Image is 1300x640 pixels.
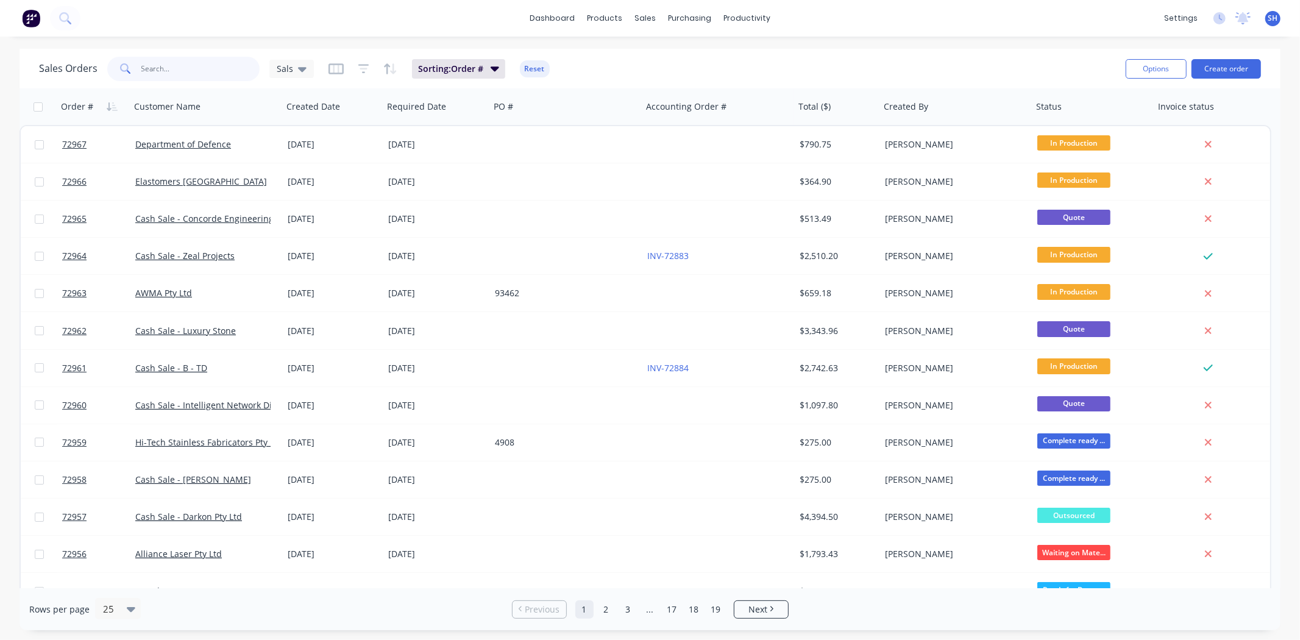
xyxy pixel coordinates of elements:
div: [PERSON_NAME] [885,585,1020,597]
div: productivity [717,9,776,27]
a: Elastomers [GEOGRAPHIC_DATA] [135,176,267,187]
span: In Production [1037,358,1110,374]
div: [PERSON_NAME] [885,474,1020,486]
div: [DATE] [388,176,485,188]
span: SH [1268,13,1278,24]
a: 72963 [62,275,135,311]
a: Page 3 [619,600,638,619]
button: Reset [520,60,550,77]
div: $513.49 [800,213,872,225]
div: [DATE] [288,511,378,523]
div: Customer Name [134,101,201,113]
div: [DATE] [388,138,485,151]
span: Rows per page [29,603,90,616]
div: [DATE] [388,585,485,597]
div: [PERSON_NAME] [885,511,1020,523]
div: [DATE] [288,474,378,486]
a: AWMA Pty Ltd [135,287,192,299]
a: INV-72884 [647,362,689,374]
div: [DATE] [288,548,378,560]
div: [DATE] [288,399,378,411]
div: $1,097.80 [800,399,872,411]
ul: Pagination [507,600,794,619]
span: Waiting on Mate... [1037,545,1110,560]
div: [PERSON_NAME] [885,548,1020,560]
a: INV-72883 [647,250,689,261]
div: sales [628,9,662,27]
a: 72966 [62,163,135,200]
div: [PERSON_NAME] [885,399,1020,411]
a: dashboard [524,9,581,27]
a: Cash Sale - Darkon Pty Ltd [135,511,242,522]
a: 72964 [62,238,135,274]
a: Aztech Stone [135,585,188,597]
div: Created Date [286,101,340,113]
span: 72967 [62,138,87,151]
span: 72956 [62,548,87,560]
span: 72963 [62,287,87,299]
div: [PERSON_NAME] [885,176,1020,188]
div: [DATE] [288,250,378,262]
a: Cash Sale - Luxury Stone [135,325,236,336]
div: [DATE] [388,213,485,225]
div: settings [1158,9,1204,27]
div: [DATE] [388,287,485,299]
div: Status [1036,101,1062,113]
span: 72957 [62,511,87,523]
a: Hi-Tech Stainless Fabricators Pty Ltd [135,436,283,448]
a: Cash Sale - Intelligent Network Diagnostic Technology [135,399,355,411]
a: Cash Sale - B - TD [135,362,207,374]
div: [DATE] [288,325,378,337]
button: Create order [1192,59,1261,79]
a: Department of Defence [135,138,231,150]
span: Ready for Despa... [1037,582,1110,597]
a: Page 2 [597,600,616,619]
div: [DATE] [288,138,378,151]
div: [DATE] [288,287,378,299]
span: 72965 [62,213,87,225]
span: Previous [525,603,559,616]
div: Required Date [387,101,446,113]
div: [DATE] [288,436,378,449]
div: Order # [61,101,93,113]
span: Next [748,603,767,616]
div: PO # [494,101,513,113]
a: 72960 [62,387,135,424]
div: [DATE] [288,585,378,597]
div: $2,742.63 [800,362,872,374]
span: Quote [1037,396,1110,411]
div: [DATE] [388,548,485,560]
div: purchasing [662,9,717,27]
a: Page 1 is your current page [575,600,594,619]
div: [PERSON_NAME] [885,362,1020,374]
span: Quote [1037,210,1110,225]
h1: Sales Orders [39,63,98,74]
div: [DATE] [388,474,485,486]
a: Page 17 [663,600,681,619]
div: [DATE] [288,362,378,374]
div: $2,510.20 [800,250,872,262]
a: 72965 [62,201,135,237]
a: Page 18 [685,600,703,619]
div: [DATE] [388,250,485,262]
span: 72958 [62,474,87,486]
div: Created By [884,101,928,113]
span: Complete ready ... [1037,433,1110,449]
div: $1,100.00 [800,585,872,597]
div: [PERSON_NAME] [885,250,1020,262]
button: Sorting:Order # [412,59,505,79]
a: 72958 [62,461,135,498]
div: [PERSON_NAME] [885,287,1020,299]
a: 72957 [62,499,135,535]
a: Jump forward [641,600,659,619]
div: Invoice status [1158,101,1214,113]
span: Sorting: Order # [418,63,483,75]
span: Complete ready ... [1037,471,1110,486]
span: 72959 [62,436,87,449]
div: [DATE] [388,436,485,449]
div: 93462 [495,287,630,299]
span: 72964 [62,250,87,262]
span: 72962 [62,325,87,337]
div: $275.00 [800,436,872,449]
a: Cash Sale - [PERSON_NAME] [135,474,251,485]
